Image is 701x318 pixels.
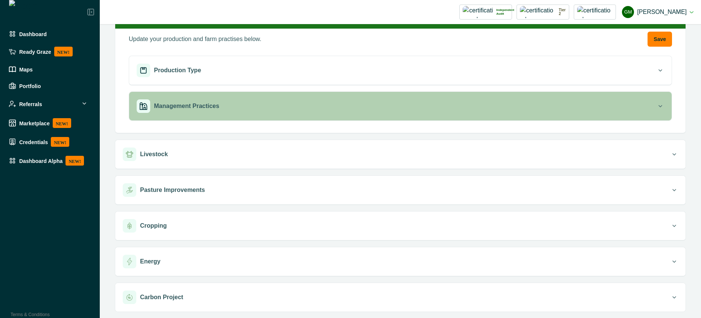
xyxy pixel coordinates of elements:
[140,221,167,230] p: Cropping
[54,47,73,56] p: NEW!
[53,118,71,128] p: NEW!
[19,31,47,37] p: Dashboard
[6,134,94,150] a: CredentialsNEW!
[11,312,50,317] a: Terms & Conditions
[6,115,94,131] a: MarketplaceNEW!
[622,3,693,21] button: Gayathri Menakath[PERSON_NAME]
[6,62,94,76] a: Maps
[496,8,514,16] p: Independent Audit
[129,35,261,44] p: Update your production and farm practises below.
[520,6,556,18] img: certification logo
[463,6,493,18] img: certification logo
[129,92,672,120] button: Management Practices
[577,6,613,18] img: certification logo
[115,247,686,276] button: Energy
[154,66,201,75] p: Production Type
[140,293,183,302] p: Carbon Project
[459,5,512,20] button: certification logoIndependent Audit
[6,27,94,41] a: Dashboard
[140,150,168,159] p: Livestock
[51,137,69,147] p: NEW!
[6,79,94,93] a: Portfolio
[6,44,94,59] a: Ready GrazeNEW!
[115,140,686,169] button: Livestock
[19,49,51,55] p: Ready Graze
[115,283,686,312] button: Carbon Project
[19,101,42,107] p: Referrals
[115,176,686,204] button: Pasture Improvements
[19,158,62,164] p: Dashboard Alpha
[559,8,566,16] p: Tier 2
[6,153,94,169] a: Dashboard AlphaNEW!
[19,66,33,72] p: Maps
[115,29,686,133] div: Production & Practices
[140,186,205,195] p: Pasture Improvements
[19,83,41,89] p: Portfolio
[154,102,219,111] p: Management Practices
[115,211,686,240] button: Cropping
[66,156,84,166] p: NEW!
[19,139,48,145] p: Credentials
[19,120,50,126] p: Marketplace
[140,257,160,266] p: Energy
[129,56,672,85] button: Production Type
[648,32,672,47] button: Save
